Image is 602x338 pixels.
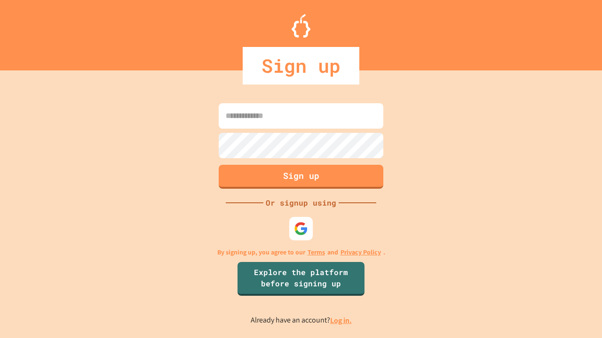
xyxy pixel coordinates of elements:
[330,315,352,325] a: Log in.
[524,260,593,300] iframe: chat widget
[238,262,364,296] a: Explore the platform before signing up
[263,197,339,208] div: Or signup using
[251,315,352,326] p: Already have an account?
[217,247,385,257] p: By signing up, you agree to our and .
[341,247,381,257] a: Privacy Policy
[292,14,310,38] img: Logo.svg
[308,247,325,257] a: Terms
[294,222,308,236] img: google-icon.svg
[219,165,383,189] button: Sign up
[562,300,593,329] iframe: chat widget
[243,47,359,84] div: Sign up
